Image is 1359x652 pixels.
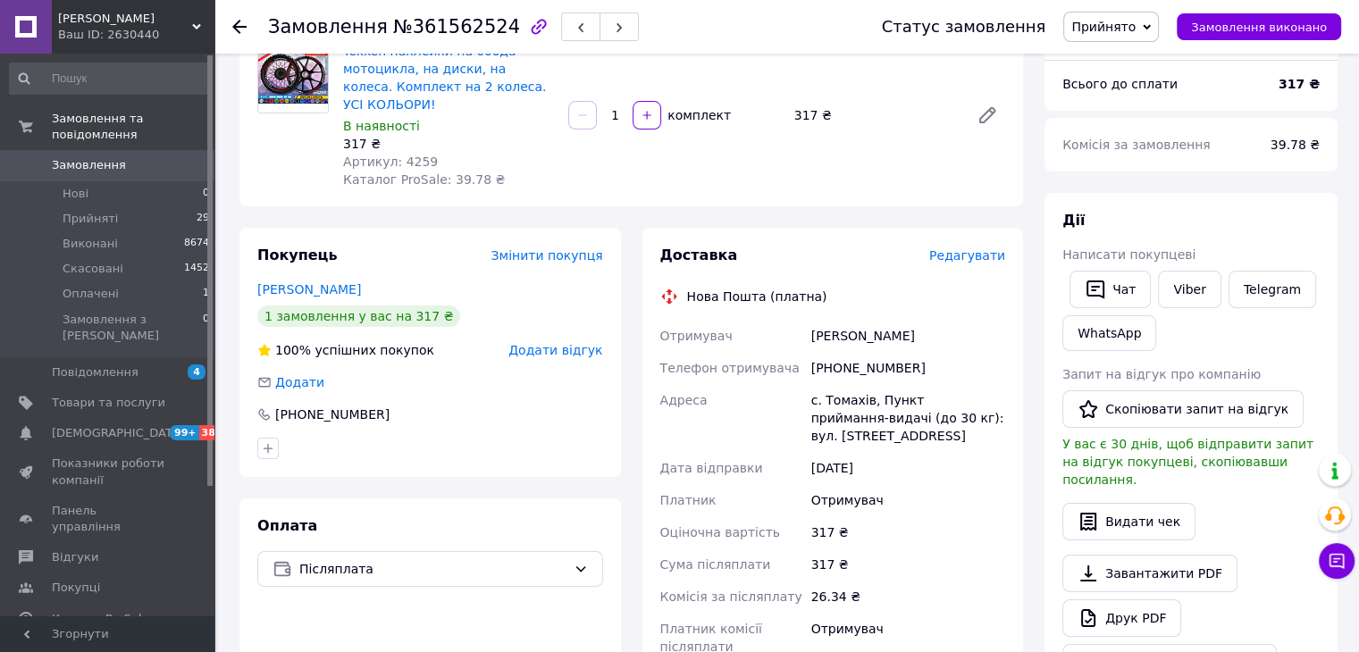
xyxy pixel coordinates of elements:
[1319,543,1355,579] button: Чат з покупцем
[52,611,148,627] span: Каталог ProSale
[1062,599,1181,637] a: Друк PDF
[268,16,388,38] span: Замовлення
[808,516,1009,548] div: 317 ₴
[257,247,338,263] span: Покупець
[787,103,962,128] div: 317 ₴
[52,580,100,596] span: Покупці
[683,288,832,305] div: Нова Пошта (платна)
[808,581,1009,613] div: 26.34 ₴
[232,18,247,36] div: Повернутися назад
[343,119,420,133] span: В наявності
[275,343,311,357] span: 100%
[52,549,98,565] span: Відгуки
[1062,555,1237,592] a: Завантажити PDF
[63,261,123,277] span: Скасовані
[52,503,165,535] span: Панель управління
[273,405,391,423] div: [PHONE_NUMBER]
[808,320,1009,352] div: [PERSON_NAME]
[52,111,214,143] span: Замовлення та повідомлення
[1279,77,1320,91] b: 317 ₴
[184,236,209,252] span: 8674
[1070,271,1151,308] button: Чат
[299,559,566,579] span: Післяплата
[343,172,505,187] span: Каталог ProSale: 39.78 ₴
[660,461,763,475] span: Дата відправки
[882,18,1046,36] div: Статус замовлення
[1158,271,1221,308] a: Viber
[1191,21,1327,34] span: Замовлення виконано
[660,329,733,343] span: Отримувач
[1062,247,1195,262] span: Написати покупцеві
[808,484,1009,516] div: Отримувач
[343,44,546,112] a: Tekken наклейки на обода мотоцикла, на диски, на колеса. Комплект на 2 колеса. УСІ КОЛЬОРИ!
[1271,138,1320,152] span: 39.78 ₴
[660,589,802,604] span: Комісія за післяплату
[58,27,214,43] div: Ваш ID: 2630440
[660,557,771,572] span: Сума післяплати
[1062,390,1304,428] button: Скопіювати запит на відгук
[257,341,434,359] div: успішних покупок
[393,16,520,38] span: №361562524
[63,211,118,227] span: Прийняті
[203,186,209,202] span: 0
[1062,437,1313,487] span: У вас є 30 днів, щоб відправити запит на відгук покупцеві, скопіювавши посилання.
[257,305,460,327] div: 1 замовлення у вас на 317 ₴
[808,452,1009,484] div: [DATE]
[660,493,717,507] span: Платник
[1071,20,1136,34] span: Прийнято
[1062,138,1211,152] span: Комісія за замовлення
[275,375,324,389] span: Додати
[1062,503,1195,540] button: Видати чек
[969,97,1005,133] a: Редагувати
[58,11,192,27] span: Vinil Garage
[808,548,1009,581] div: 317 ₴
[258,52,328,104] img: Tekken наклейки на обода мотоцикла, на диски, на колеса. Комплект на 2 колеса. УСІ КОЛЬОРИ!
[343,155,438,169] span: Артикул: 4259
[1229,271,1316,308] a: Telegram
[508,343,602,357] span: Додати відгук
[1062,315,1156,351] a: WhatsApp
[660,247,738,263] span: Доставка
[52,157,126,173] span: Замовлення
[197,211,209,227] span: 29
[660,525,780,539] span: Оціночна вартість
[257,282,361,297] a: [PERSON_NAME]
[63,236,118,252] span: Виконані
[199,425,220,440] span: 38
[9,63,211,95] input: Пошук
[1177,13,1341,40] button: Замовлення виконано
[1062,212,1085,229] span: Дії
[203,312,209,344] span: 0
[929,248,1005,263] span: Редагувати
[660,393,708,407] span: Адреса
[343,135,554,153] div: 317 ₴
[203,286,209,302] span: 1
[63,286,119,302] span: Оплачені
[808,384,1009,452] div: с. Томахів, Пункт приймання-видачі (до 30 кг): вул. [STREET_ADDRESS]
[52,425,184,441] span: [DEMOGRAPHIC_DATA]
[1062,77,1178,91] span: Всього до сплати
[660,361,800,375] span: Телефон отримувача
[663,106,733,124] div: комплект
[808,352,1009,384] div: [PHONE_NUMBER]
[491,248,603,263] span: Змінити покупця
[184,261,209,277] span: 1452
[1062,367,1261,381] span: Запит на відгук про компанію
[52,395,165,411] span: Товари та послуги
[188,364,206,380] span: 4
[63,186,88,202] span: Нові
[170,425,199,440] span: 99+
[63,312,203,344] span: Замовлення з [PERSON_NAME]
[257,517,317,534] span: Оплата
[52,456,165,488] span: Показники роботи компанії
[52,364,138,380] span: Повідомлення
